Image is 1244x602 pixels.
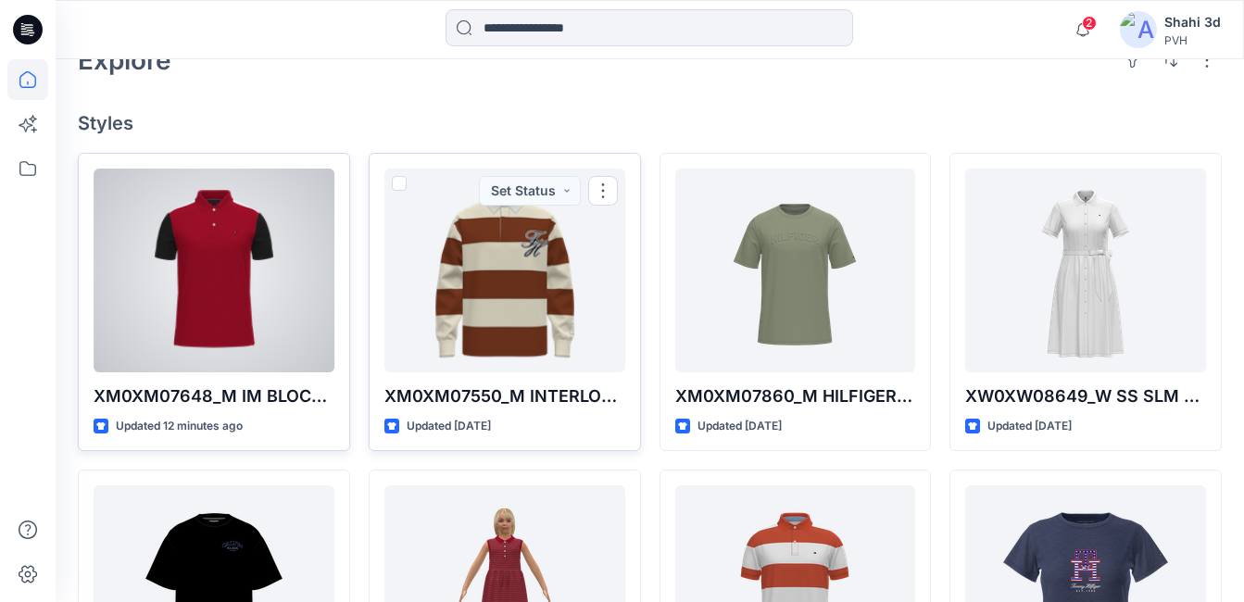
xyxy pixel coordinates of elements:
[675,383,916,409] p: XM0XM07860_M HILFIGER ARCHED EMBOSSED TEE
[987,417,1072,436] p: Updated [DATE]
[965,383,1206,409] p: XW0XW08649_W SS SLM COLLR MIDI POLO DRS
[384,169,625,372] a: XM0XM07550_M INTERLOCK PANEL RUGBY POLO
[965,169,1206,372] a: XW0XW08649_W SS SLM COLLR MIDI POLO DRS
[407,417,491,436] p: Updated [DATE]
[1120,11,1157,48] img: avatar
[1164,11,1221,33] div: Shahi 3d
[94,169,334,372] a: XM0XM07648_M IM BLOCKING REG POLO
[1082,16,1097,31] span: 2
[1164,33,1221,47] div: PVH
[94,383,334,409] p: XM0XM07648_M IM BLOCKING REG POLO
[384,383,625,409] p: XM0XM07550_M INTERLOCK PANEL RUGBY POLO
[675,169,916,372] a: XM0XM07860_M HILFIGER ARCHED EMBOSSED TEE
[697,417,782,436] p: Updated [DATE]
[78,45,171,75] h2: Explore
[78,112,1222,134] h4: Styles
[116,417,243,436] p: Updated 12 minutes ago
